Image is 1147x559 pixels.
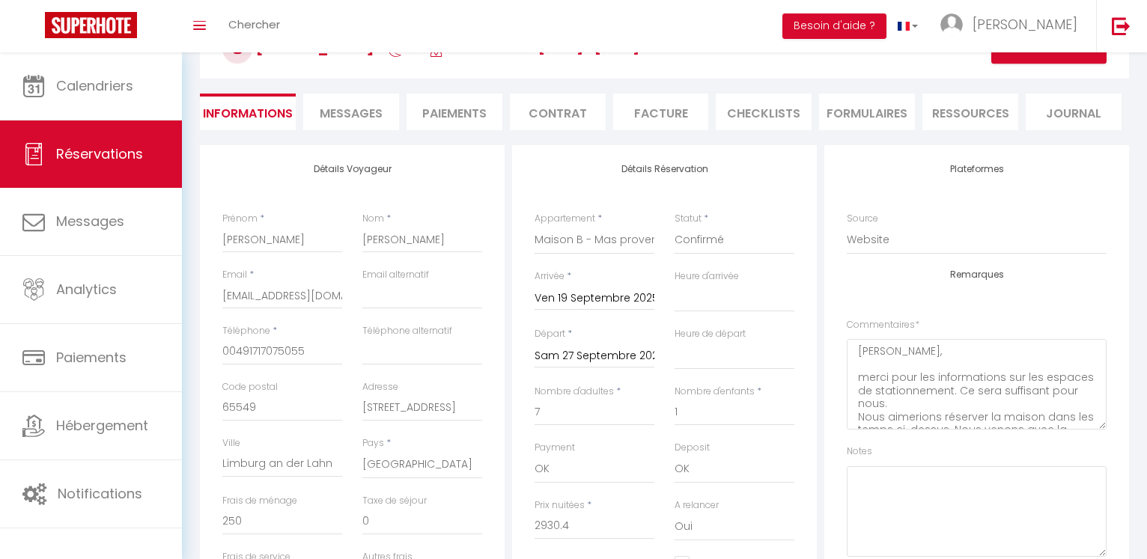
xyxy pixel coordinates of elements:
img: ... [940,13,963,36]
li: FORMULAIRES [819,94,915,130]
label: Notes [847,445,872,459]
span: Analytics [56,280,117,299]
label: Code postal [222,380,278,394]
span: [PERSON_NAME] [973,15,1077,34]
li: Informations [200,94,296,130]
span: Réservations [56,144,143,163]
label: Prénom [222,212,258,226]
label: Payment [535,441,575,455]
label: Statut [675,212,702,226]
label: Nombre d'adultes [535,385,614,399]
label: Ville [222,436,240,450]
li: Journal [1026,94,1122,130]
span: Chercher [228,16,280,32]
label: Adresse [362,380,398,394]
img: Super Booking [45,12,137,38]
img: logout [1112,16,1131,35]
label: Départ [535,327,565,341]
span: Notifications [58,484,142,503]
iframe: Chat [1083,492,1136,548]
label: Heure de départ [675,327,746,341]
span: Messages [320,105,383,122]
label: Nom [362,212,384,226]
label: Email [222,268,247,282]
li: Contrat [510,94,606,130]
li: Facture [613,94,709,130]
label: Heure d'arrivée [675,269,739,284]
label: Pays [362,436,384,450]
label: Arrivée [535,269,565,284]
span: Hébergement [56,416,148,435]
label: Source [847,212,878,226]
label: Frais de ménage [222,494,297,508]
span: Messages [56,212,124,230]
h4: Détails Réservation [535,164,794,174]
label: Appartement [535,212,595,226]
li: Ressources [922,94,1018,130]
label: Email alternatif [362,268,429,282]
span: Calendriers [56,76,133,95]
label: Deposit [675,441,710,455]
button: Ouvrir le widget de chat LiveChat [12,6,57,51]
h4: Plateformes [847,164,1107,174]
label: Prix nuitées [535,498,585,513]
h4: Remarques [847,269,1107,280]
label: Téléphone [222,324,270,338]
span: Paiements [56,348,127,367]
label: Taxe de séjour [362,494,427,508]
label: Commentaires [847,318,919,332]
li: Paiements [407,94,502,130]
li: CHECKLISTS [716,94,812,130]
h4: Détails Voyageur [222,164,482,174]
label: Nombre d'enfants [675,385,755,399]
label: A relancer [675,498,719,513]
button: Besoin d'aide ? [782,13,886,39]
label: Téléphone alternatif [362,324,452,338]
